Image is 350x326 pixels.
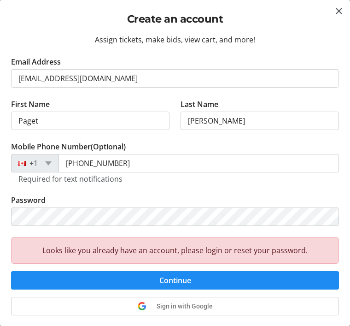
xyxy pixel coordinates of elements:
[181,99,218,110] label: Last Name
[11,56,61,67] label: Email Address
[11,237,339,264] div: Looks like you already have an account, please login or reset your password.
[11,69,339,88] input: Email Address
[333,6,344,17] button: Close
[157,302,213,310] span: Sign in with Google
[58,154,339,172] input: (506) 234-5678
[11,141,126,152] label: Mobile Phone Number (Optional)
[11,11,339,27] h2: Create an account
[11,271,339,290] button: Continue
[11,297,339,315] button: Sign in with Google
[11,112,169,130] input: First Name
[18,174,122,184] tr-hint: Required for text notifications
[159,275,191,286] span: Continue
[181,112,339,130] input: Last Name
[11,195,46,206] label: Password
[11,99,50,110] label: First Name
[11,34,339,45] div: Assign tickets, make bids, view cart, and more!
